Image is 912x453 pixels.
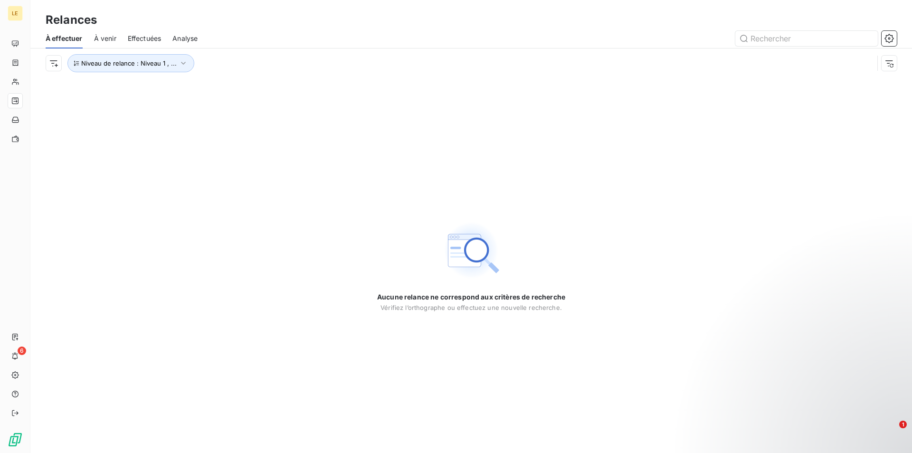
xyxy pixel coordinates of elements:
div: LE [8,6,23,21]
span: 1 [899,421,907,428]
img: Empty state [441,220,502,281]
span: Vérifiez l’orthographe ou effectuez une nouvelle recherche. [380,304,562,311]
button: Niveau de relance : Niveau 1 , ... [67,54,194,72]
iframe: Intercom live chat [880,421,902,443]
h3: Relances [46,11,97,29]
span: À effectuer [46,34,83,43]
span: Effectuées [128,34,161,43]
input: Rechercher [735,31,878,46]
img: Logo LeanPay [8,432,23,447]
span: Analyse [172,34,198,43]
span: 6 [18,347,26,355]
span: Aucune relance ne correspond aux critères de recherche [377,292,565,302]
span: À venir [94,34,116,43]
span: Niveau de relance : Niveau 1 , ... [81,59,177,67]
